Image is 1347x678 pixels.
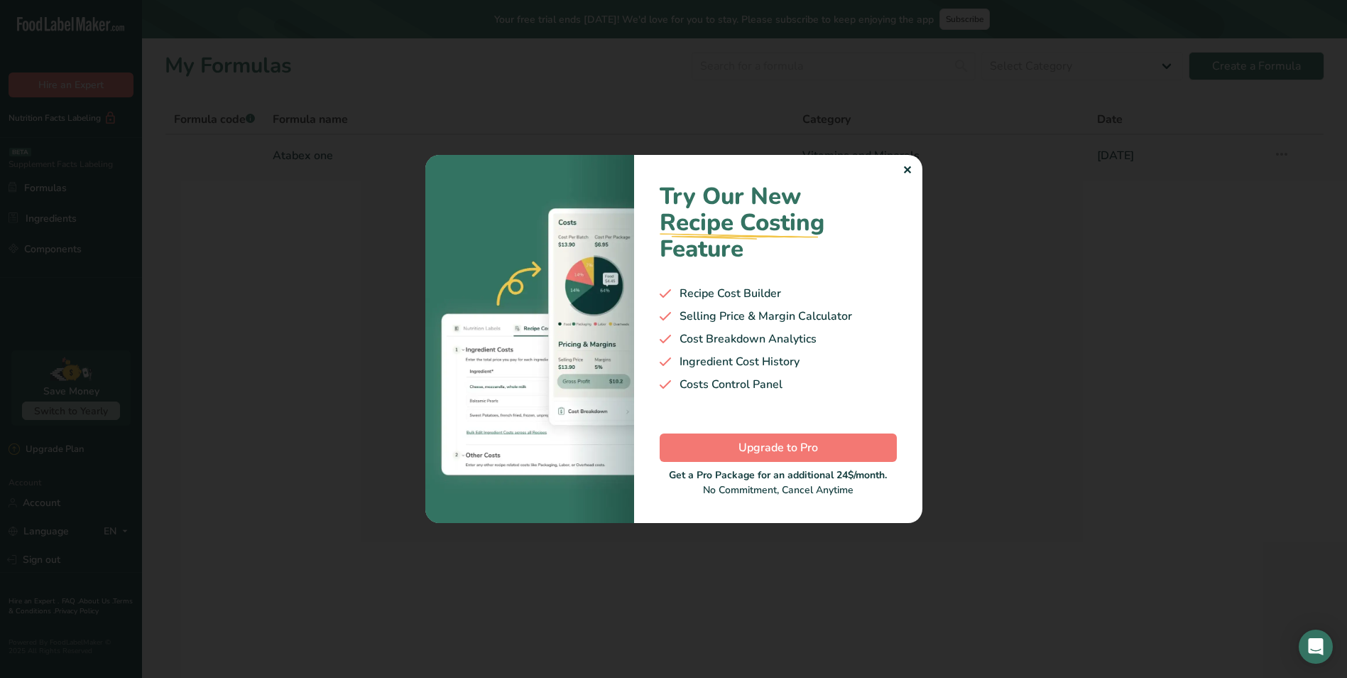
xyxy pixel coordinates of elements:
[660,308,897,325] div: Selling Price & Margin Calculator
[1299,630,1333,664] div: Open Intercom Messenger
[902,162,912,179] div: ✕
[660,285,897,302] div: Recipe Cost Builder
[660,353,897,370] div: Ingredient Cost History
[738,439,818,456] span: Upgrade to Pro
[660,207,824,239] span: Recipe Costing
[660,376,897,393] div: Costs Control Panel
[660,183,897,262] h1: Try Our New Feature
[660,468,897,497] div: No Commitment, Cancel Anytime
[660,434,897,462] button: Upgrade to Pro
[660,468,897,483] div: Get a Pro Package for an additional 24$/month.
[660,330,897,348] div: Cost Breakdown Analytics
[425,155,634,523] img: costing-image-1.bb94421.webp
